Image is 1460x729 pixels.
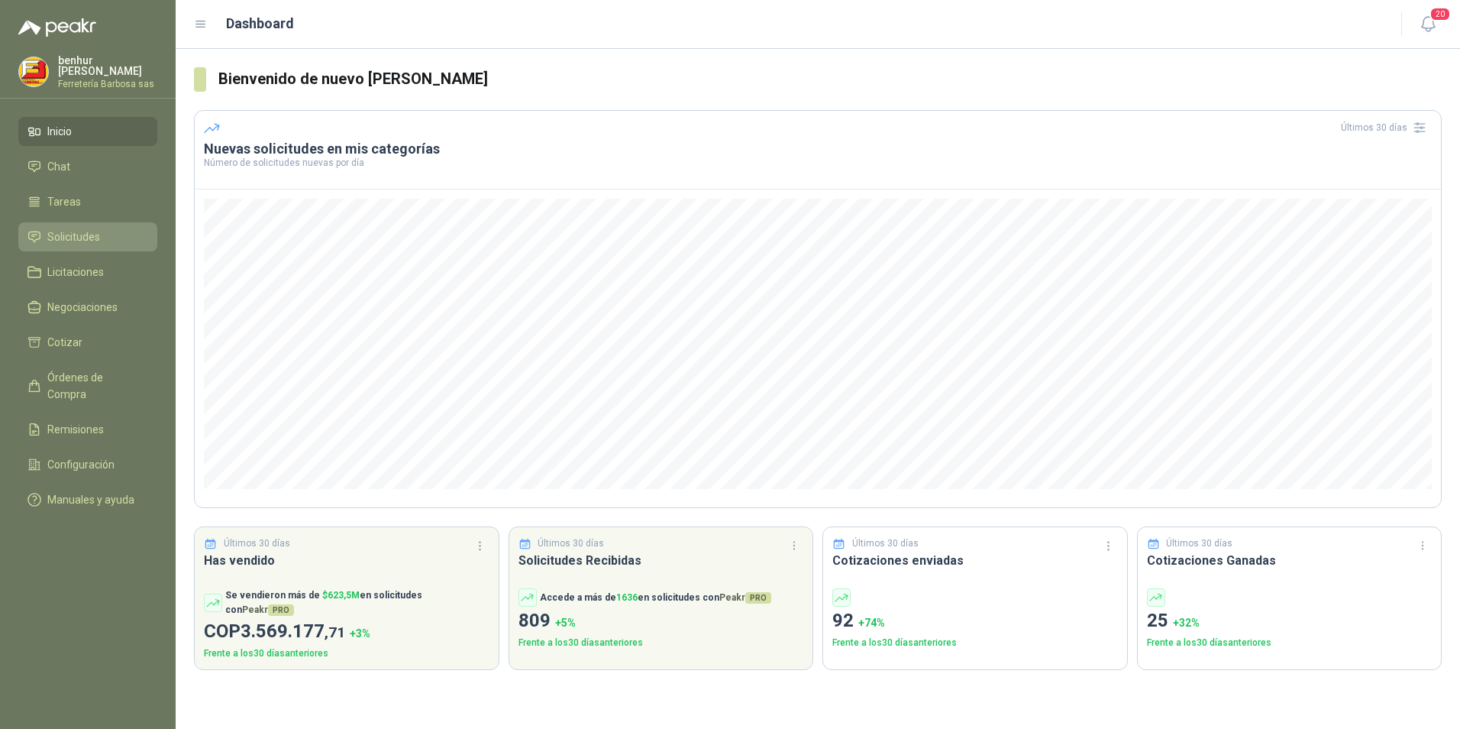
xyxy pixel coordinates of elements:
[745,592,771,604] span: PRO
[538,536,604,551] p: Últimos 30 días
[47,456,115,473] span: Configuración
[204,617,489,646] p: COP
[47,228,100,245] span: Solicitudes
[322,590,360,601] span: $ 623,5M
[518,607,804,636] p: 809
[242,604,294,615] span: Peakr
[18,222,157,251] a: Solicitudes
[19,57,48,86] img: Company Logo
[1147,636,1433,650] p: Frente a los 30 días anteriores
[719,592,771,603] span: Peakr
[852,536,919,551] p: Últimos 30 días
[518,636,804,650] p: Frente a los 30 días anteriores
[224,536,290,551] p: Últimos 30 días
[18,363,157,409] a: Órdenes de Compra
[268,604,294,616] span: PRO
[204,158,1432,167] p: Número de solicitudes nuevas por día
[1429,7,1451,21] span: 20
[18,117,157,146] a: Inicio
[832,551,1118,570] h3: Cotizaciones enviadas
[47,123,72,140] span: Inicio
[225,588,489,617] p: Se vendieron más de en solicitudes con
[1147,607,1433,636] p: 25
[47,264,104,280] span: Licitaciones
[1147,551,1433,570] h3: Cotizaciones Ganadas
[47,193,81,210] span: Tareas
[1414,11,1442,38] button: 20
[226,13,294,34] h1: Dashboard
[47,369,143,403] span: Órdenes de Compra
[18,415,157,444] a: Remisiones
[858,617,885,629] span: + 74 %
[1173,617,1200,629] span: + 32 %
[18,152,157,181] a: Chat
[58,55,157,76] p: benhur [PERSON_NAME]
[540,591,771,605] p: Accede a más de en solicitudes con
[241,620,345,642] span: 3.569.177
[832,607,1118,636] p: 92
[204,646,489,661] p: Frente a los 30 días anteriores
[47,334,82,351] span: Cotizar
[47,158,70,175] span: Chat
[18,485,157,514] a: Manuales y ayuda
[518,551,804,570] h3: Solicitudes Recibidas
[18,450,157,479] a: Configuración
[1341,115,1432,140] div: Últimos 30 días
[18,293,157,322] a: Negociaciones
[58,79,157,89] p: Ferretería Barbosa sas
[1166,536,1232,551] p: Últimos 30 días
[18,328,157,357] a: Cotizar
[47,421,104,438] span: Remisiones
[204,551,489,570] h3: Has vendido
[18,187,157,216] a: Tareas
[218,67,1442,91] h3: Bienvenido de nuevo [PERSON_NAME]
[204,140,1432,158] h3: Nuevas solicitudes en mis categorías
[555,617,576,629] span: + 5 %
[616,592,638,603] span: 1636
[47,299,118,316] span: Negociaciones
[18,18,96,37] img: Logo peakr
[47,491,134,508] span: Manuales y ayuda
[832,636,1118,650] p: Frente a los 30 días anteriores
[350,627,370,640] span: + 3 %
[18,258,157,287] a: Licitaciones
[325,624,345,641] span: ,71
